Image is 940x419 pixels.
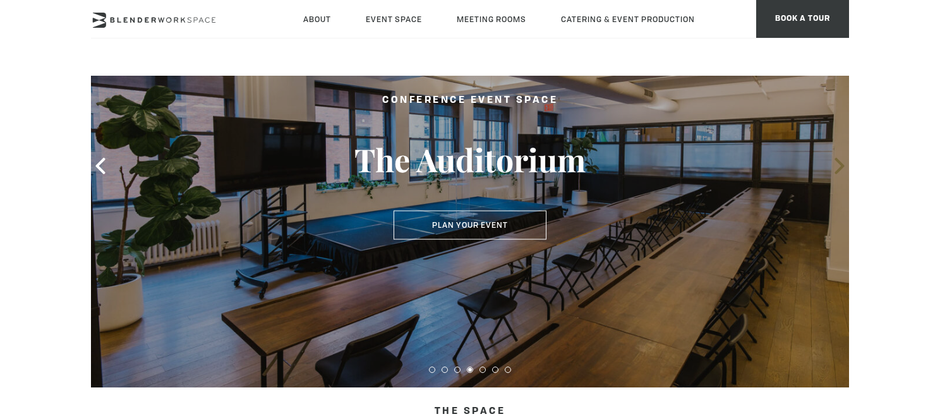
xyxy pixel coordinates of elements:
button: Plan Your Event [394,211,546,240]
iframe: Chat Widget [877,358,940,419]
h3: The Auditorium [325,140,615,179]
h2: Conference Event Space [325,93,615,109]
